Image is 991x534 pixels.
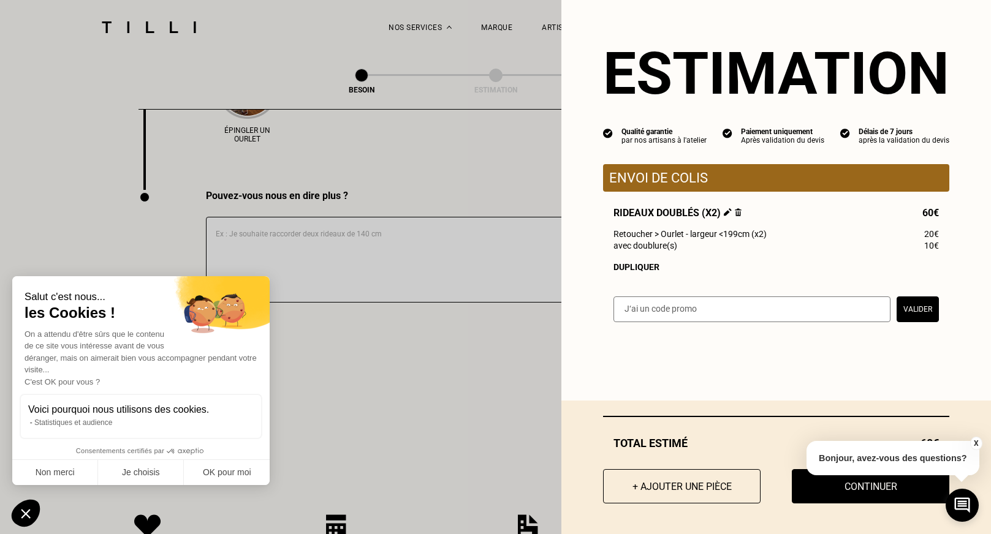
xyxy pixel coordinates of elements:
[613,262,939,272] div: Dupliquer
[897,296,939,322] button: Valider
[859,127,949,136] div: Délais de 7 jours
[735,208,742,216] img: Supprimer
[840,127,850,138] img: icon list info
[924,241,939,250] span: 10€
[603,39,949,108] section: Estimation
[609,170,943,186] p: Envoi de colis
[741,127,824,136] div: Paiement uniquement
[613,229,767,239] span: Retoucher > Ourlet - largeur <199cm (x2)
[859,136,949,145] div: après la validation du devis
[723,127,732,138] img: icon list info
[924,229,939,239] span: 20€
[613,241,677,250] span: avec doublure(s)
[724,208,732,216] img: Éditer
[613,207,742,219] span: Rideaux doublés (x2)
[807,441,979,475] p: Bonjour, avez-vous des questions?
[741,136,824,145] div: Après validation du devis
[613,296,890,322] input: J‘ai un code promo
[792,469,949,503] button: Continuer
[621,127,707,136] div: Qualité garantie
[922,207,939,219] span: 60€
[603,127,613,138] img: icon list info
[603,469,761,503] button: + Ajouter une pièce
[603,437,949,449] div: Total estimé
[970,437,982,450] button: X
[621,136,707,145] div: par nos artisans à l'atelier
